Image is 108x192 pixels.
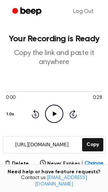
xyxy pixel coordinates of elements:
button: Copy [82,138,103,151]
a: Log Out [66,3,101,20]
button: Never Expires|Change [40,160,103,168]
p: Copy the link and paste it anywhere [6,49,102,67]
button: 1.0x [6,108,17,120]
span: 0:00 [6,94,15,102]
h1: Your Recording is Ready [6,35,102,43]
button: Delete [5,160,29,168]
span: | [33,159,36,168]
span: 0:28 [93,94,102,102]
a: [EMAIL_ADDRESS][DOMAIN_NAME] [35,175,87,187]
a: Beep [7,5,48,19]
span: | [81,160,83,168]
span: Change [85,160,103,168]
span: Contact us [4,175,104,188]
